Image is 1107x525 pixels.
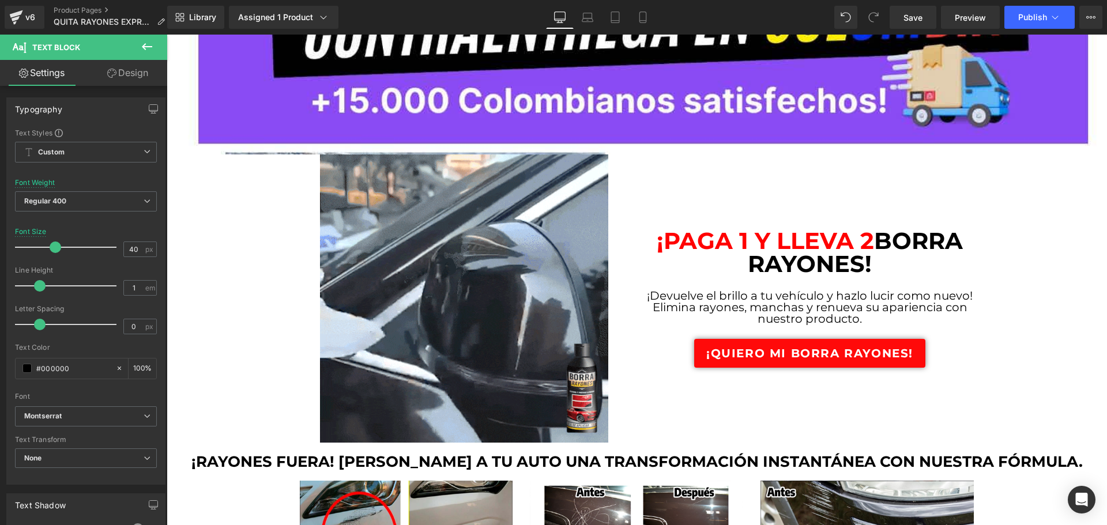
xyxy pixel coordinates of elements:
div: Line Height [15,266,157,274]
div: Open Intercom Messenger [1068,486,1095,513]
div: Assigned 1 Product [238,12,329,23]
b: BORRA RAYONES! [490,192,796,243]
button: Undo [834,6,857,29]
b: Custom [38,148,65,157]
a: New Library [167,6,224,29]
span: px [145,245,155,253]
b: None [24,454,42,462]
button: More [1079,6,1102,29]
input: Color [36,362,110,375]
span: Preview [955,12,986,24]
div: Font Size [15,228,47,236]
div: % [129,358,156,379]
span: em [145,284,155,292]
span: Publish [1018,13,1047,22]
span: ¡QUIERO MI BORRA RAYONES! [540,311,747,327]
span: Save [903,12,922,24]
span: Text Block [32,43,80,52]
button: Publish [1004,6,1075,29]
button: Redo [862,6,885,29]
div: Text Transform [15,436,157,444]
p: ¡Devuelve el brillo a tu vehículo y hazlo lucir como nuevo! Elimina rayones, manchas y renueva su... [479,255,808,290]
a: Product Pages [54,6,174,15]
div: Text Color [15,343,157,352]
span: px [145,323,155,330]
a: Preview [941,6,1000,29]
a: Desktop [546,6,574,29]
div: Font [15,392,157,401]
b: ¡Rayones fuera! [PERSON_NAME] a tu auto una transformación instantánea con nuestra fórmula. [25,418,916,436]
a: v6 [5,6,44,29]
div: Typography [15,98,62,114]
span: Library [189,12,216,22]
a: Laptop [574,6,601,29]
a: ¡QUIERO MI BORRA RAYONES! [528,304,759,334]
a: Design [86,60,170,86]
a: Mobile [629,6,657,29]
a: Tablet [601,6,629,29]
div: Text Styles [15,128,157,137]
i: Montserrat [24,411,62,421]
b: Regular 400 [24,197,67,205]
span: ¡PAGA 1 Y LLEVA 2 [490,192,707,220]
div: Text Shadow [15,494,66,510]
span: QUITA RAYONES EXPRESS [54,17,152,27]
div: Letter Spacing [15,305,157,313]
div: Font Weight [15,179,55,187]
div: v6 [23,10,37,25]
